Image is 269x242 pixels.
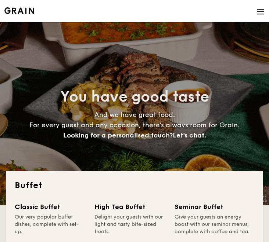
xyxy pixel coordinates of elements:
[15,202,86,212] div: Classic Buffet
[173,131,206,139] span: Let's chat.
[94,202,165,212] div: High Tea Buffet
[94,213,165,235] div: Delight your guests with our light and tasty bite-sized treats.
[15,213,86,235] div: Our very popular buffet dishes, complete with set-up.
[15,180,254,191] h2: Buffet
[175,213,254,235] div: Give your guests an energy boost with our seminar menus, complete with coffee and tea.
[257,8,265,16] img: icon-hamburger-menu.db5d7e83.svg
[4,7,34,14] img: Grain
[175,202,254,212] div: Seminar Buffet
[4,7,34,14] a: Logotype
